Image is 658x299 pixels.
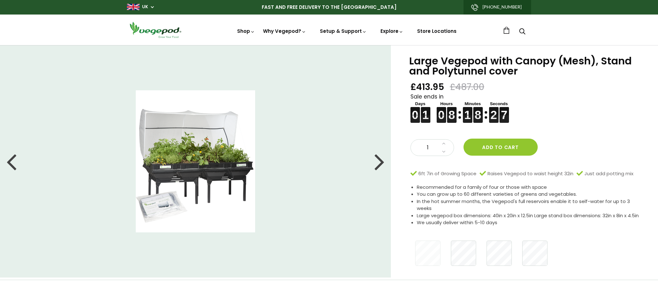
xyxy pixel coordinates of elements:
a: Search [519,29,525,35]
a: Why Vegepod? [263,28,306,34]
figure: 0 [437,107,446,115]
a: UK [142,4,148,10]
a: Increase quantity by 1 [440,140,447,148]
div: Sale ends in [410,93,642,123]
a: Decrease quantity by 1 [440,148,447,156]
figure: 0 [410,107,420,115]
img: gb_large.png [127,4,140,10]
li: Large vegepod box dimensions: 40in x 20in x 12.5in Large stand box dimensions: 32in x 8in x 4.5in [417,212,642,219]
img: Large Vegepod with Canopy (Mesh), Stand and Polytunnel cover [136,90,255,232]
figure: 2 [489,107,499,115]
span: 1 [417,144,439,152]
span: £487.00 [450,81,484,93]
li: Recommended for a family of four or those with space [417,184,642,191]
span: Just add potting mix [584,170,633,177]
figure: 8 [473,107,483,115]
figure: 1 [421,107,430,115]
li: You can grow up to 60 different varieties of greens and vegetables. [417,191,642,198]
figure: 8 [447,107,457,115]
button: Add to cart [464,139,538,156]
a: Shop [237,28,255,34]
li: In the hot summer months, the Vegepod's full reservoirs enable it to self-water for up to 3 weeks [417,198,642,212]
img: Vegepod [127,21,184,39]
a: Store Locations [417,28,457,34]
figure: 1 [463,107,472,115]
a: Explore [380,28,403,34]
h1: Large Vegepod with Canopy (Mesh), Stand and Polytunnel cover [409,56,642,76]
span: £413.95 [410,81,444,93]
span: Raises Vegepod to waist height 32in [488,170,573,177]
a: Setup & Support [320,28,367,34]
li: We usually deliver within 5-10 days [417,219,642,226]
figure: 7 [499,107,509,115]
span: 6ft 7in of Growing Space [418,170,476,177]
